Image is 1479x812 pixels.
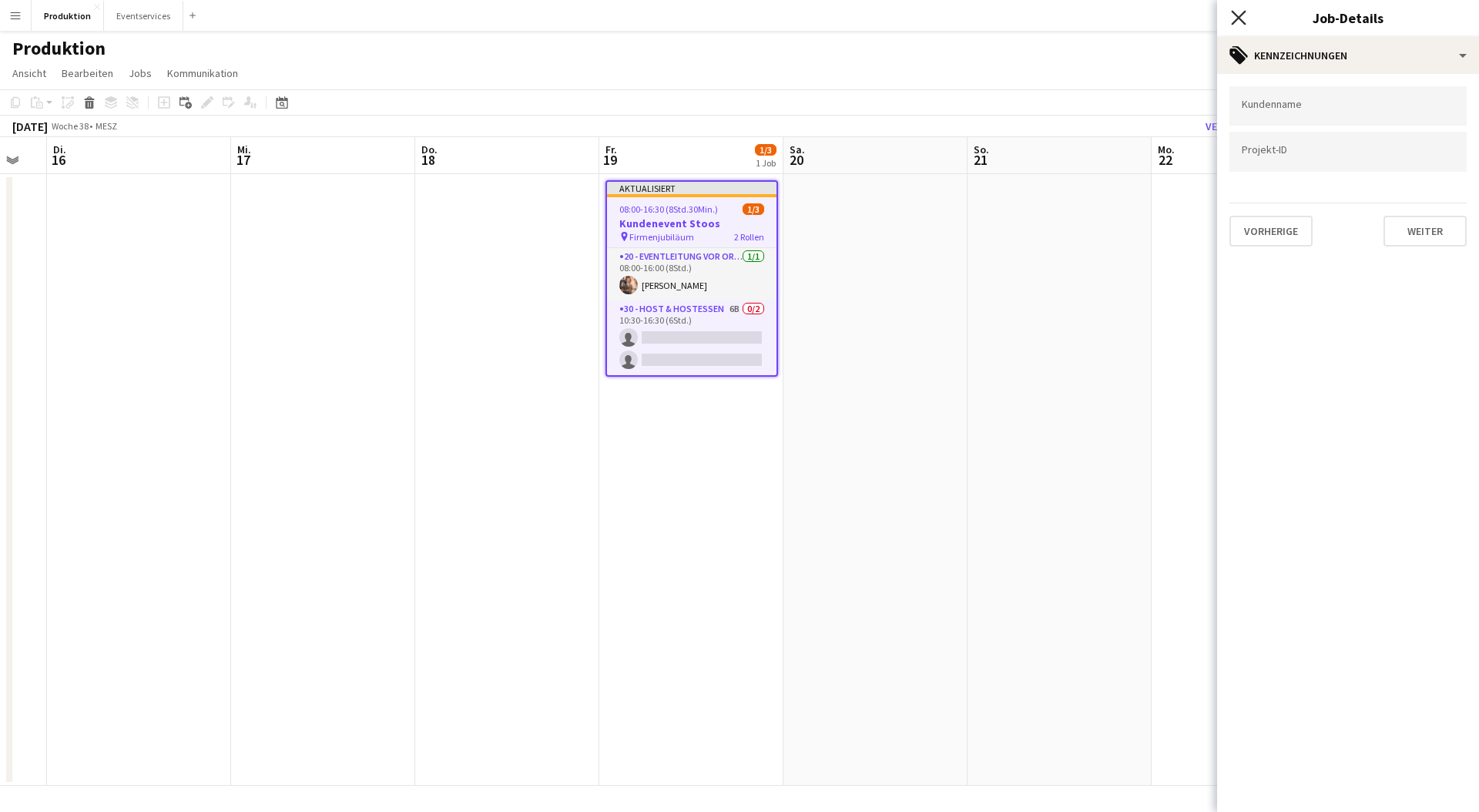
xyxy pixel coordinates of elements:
[419,151,438,169] span: 18
[1242,99,1454,113] input: Zum Suchen von Kundenkennzeichnungen tippen...
[55,63,119,83] a: Bearbeiten
[787,151,805,169] span: 20
[743,203,764,215] span: 1/3
[1229,216,1313,247] button: Vorherige
[122,63,158,83] a: Jobs
[167,66,238,80] span: Kommunikation
[32,1,104,31] button: Produktion
[607,216,776,230] h3: Kundenevent Stoos
[237,143,251,156] span: Mi.
[51,151,66,169] span: 16
[1217,37,1479,74] div: Kennzeichnungen
[421,143,438,156] span: Do.
[12,37,106,60] h1: Produktion
[161,63,244,83] a: Kommunikation
[104,1,183,31] button: Eventservices
[629,231,694,243] span: Firmenjubiläum
[12,66,46,80] span: Ansicht
[1158,143,1175,156] span: Mo.
[235,151,251,169] span: 17
[756,157,776,169] div: 1 Job
[12,119,48,134] div: [DATE]
[607,300,776,375] app-card-role: 30 - Host & Hostessen6B0/210:30-16:30 (6Std.)
[755,144,776,156] span: 1/3
[603,151,617,169] span: 19
[607,182,776,194] div: Aktualisiert
[734,231,764,243] span: 2 Rollen
[1383,216,1467,247] button: Weiter
[96,120,117,132] div: MESZ
[51,120,89,132] span: Woche 38
[129,66,152,80] span: Jobs
[1199,116,1347,136] button: Veröffentlichen Sie 1 Job
[607,248,776,300] app-card-role: 20 - Eventleitung vor Ort (ZP)1/108:00-16:00 (8Std.)[PERSON_NAME]
[6,63,52,83] a: Ansicht
[971,151,989,169] span: 21
[62,66,113,80] span: Bearbeiten
[605,180,778,377] app-job-card: Aktualisiert08:00-16:30 (8Std.30Min.)1/3Kundenevent Stoos Firmenjubiläum2 Rollen20 - Eventleitung...
[974,143,989,156] span: So.
[1242,145,1454,159] input: Zum Suchen von Projekt-ID-Kennzeichnungen tippen...
[1217,8,1479,28] h3: Job-Details
[619,203,718,215] span: 08:00-16:30 (8Std.30Min.)
[605,143,617,156] span: Fr.
[53,143,66,156] span: Di.
[1155,151,1175,169] span: 22
[790,143,805,156] span: Sa.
